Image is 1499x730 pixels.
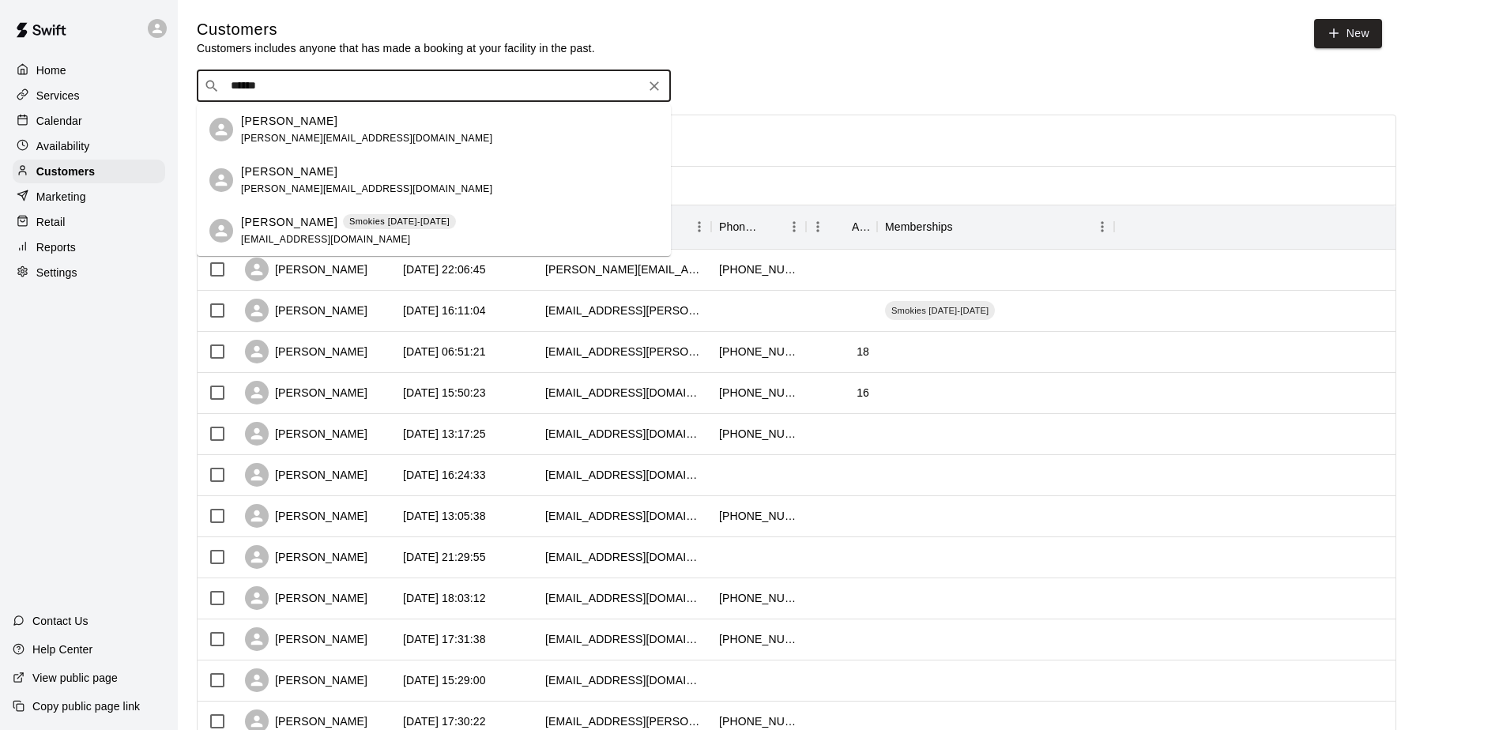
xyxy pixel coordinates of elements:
[719,713,798,729] div: +14233089690
[245,381,367,405] div: [PERSON_NAME]
[36,138,90,154] p: Availability
[545,508,703,524] div: jlittle23@yahoo.com
[32,613,89,629] p: Contact Us
[245,258,367,281] div: [PERSON_NAME]
[537,205,711,249] div: Email
[245,422,367,446] div: [PERSON_NAME]
[32,698,140,714] p: Copy public page link
[852,205,869,249] div: Age
[885,304,995,317] span: Smokies [DATE]-[DATE]
[36,88,80,103] p: Services
[877,205,1114,249] div: Memberships
[13,210,165,234] a: Retail
[719,590,798,606] div: +14236351735
[241,133,492,144] span: [PERSON_NAME][EMAIL_ADDRESS][DOMAIN_NAME]
[545,631,703,647] div: wicket125@hotmail.com
[241,214,337,231] p: [PERSON_NAME]
[643,75,665,97] button: Clear
[545,344,703,359] div: jeromelehoux26@mccallie.org
[719,508,798,524] div: +19316376378
[403,508,486,524] div: 2025-09-04 13:05:38
[857,385,869,401] div: 16
[403,631,486,647] div: 2025-08-25 17:31:38
[857,344,869,359] div: 18
[545,426,703,442] div: lsisemore1029@yahoo.com
[245,504,367,528] div: [PERSON_NAME]
[36,62,66,78] p: Home
[545,385,703,401] div: thomasjen011@gmail.com
[403,713,486,729] div: 2025-08-20 17:30:22
[545,713,703,729] div: will.salyers@icloud.com
[13,109,165,133] a: Calendar
[13,185,165,209] a: Marketing
[885,301,995,320] div: Smokies [DATE]-[DATE]
[36,239,76,255] p: Reports
[545,549,703,565] div: sdunn@thebeth.org
[13,261,165,284] a: Settings
[36,164,95,179] p: Customers
[403,385,486,401] div: 2025-09-06 15:50:23
[32,670,118,686] p: View public page
[13,58,165,82] a: Home
[711,205,806,249] div: Phone Number
[545,303,703,318] div: wyatthenderson28@mccallie.org
[760,216,782,238] button: Sort
[830,216,852,238] button: Sort
[719,205,760,249] div: Phone Number
[953,216,975,238] button: Sort
[687,215,711,239] button: Menu
[545,467,703,483] div: lindseyawallin@gmail.com
[403,590,486,606] div: 2025-08-27 18:03:12
[241,183,492,194] span: [PERSON_NAME][EMAIL_ADDRESS][DOMAIN_NAME]
[719,631,798,647] div: +14238028532
[545,590,703,606] div: daisymball99@gmail.com
[403,672,486,688] div: 2025-08-23 15:29:00
[245,586,367,610] div: [PERSON_NAME]
[245,340,367,363] div: [PERSON_NAME]
[403,549,486,565] div: 2025-08-28 21:29:55
[403,303,486,318] div: 2025-09-09 16:11:04
[13,134,165,158] a: Availability
[245,299,367,322] div: [PERSON_NAME]
[403,426,486,442] div: 2025-09-06 13:17:25
[209,219,233,243] div: Davis Wadkins
[245,463,367,487] div: [PERSON_NAME]
[782,215,806,239] button: Menu
[719,344,798,359] div: +14189327099
[1090,215,1114,239] button: Menu
[806,205,877,249] div: Age
[545,672,703,688] div: bo9_uga@yahoo.com
[36,189,86,205] p: Marketing
[197,70,671,102] div: Search customers by name or email
[36,265,77,280] p: Settings
[241,113,337,130] p: [PERSON_NAME]
[13,160,165,183] a: Customers
[1314,19,1382,48] a: New
[36,113,82,129] p: Calendar
[719,262,798,277] div: +19123207527
[13,235,165,259] a: Reports
[197,40,595,56] p: Customers includes anyone that has made a booking at your facility in the past.
[241,234,411,245] span: [EMAIL_ADDRESS][DOMAIN_NAME]
[209,168,233,192] div: Davis Wadkins
[36,214,66,230] p: Retail
[719,426,798,442] div: +14232604290
[719,385,798,401] div: +18438146700
[885,205,953,249] div: Memberships
[545,262,703,277] div: b.wadkins@yahoo.com
[349,215,450,228] p: Smokies [DATE]-[DATE]
[32,642,92,657] p: Help Center
[403,262,486,277] div: 2025-09-10 22:06:45
[13,84,165,107] a: Services
[403,344,486,359] div: 2025-09-09 06:51:21
[209,118,233,141] div: Brian Wadkins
